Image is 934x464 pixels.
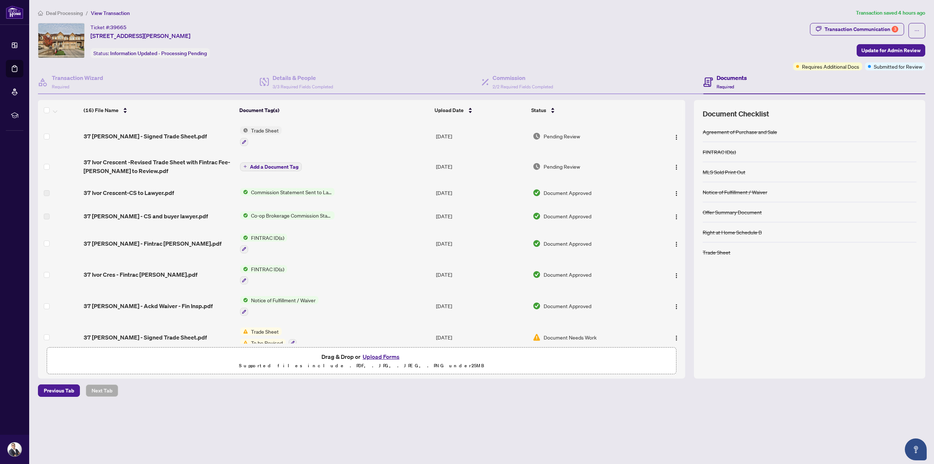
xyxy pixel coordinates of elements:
button: Next Tab [86,384,118,397]
img: Document Status [533,132,541,140]
div: MLS Sold Print Out [703,168,745,176]
div: Transaction Communication [825,23,898,35]
img: Status Icon [240,265,248,273]
div: Ticket #: [90,23,127,31]
button: Status IconTrade Sheet [240,126,282,146]
article: Transaction saved 4 hours ago [856,9,925,17]
div: Agreement of Purchase and Sale [703,128,777,136]
td: [DATE] [433,204,530,228]
span: Pending Review [544,132,580,140]
span: Trade Sheet [248,327,282,335]
img: Logo [674,164,679,170]
span: Previous Tab [44,385,74,396]
button: Logo [671,161,682,172]
img: Logo [674,241,679,247]
span: Document Approved [544,189,591,197]
img: Status Icon [240,188,248,196]
span: Document Approved [544,212,591,220]
h4: Transaction Wizard [52,73,103,82]
img: Document Status [533,212,541,220]
img: IMG-W12062045_1.jpg [38,23,84,58]
span: Notice of Fulfillment / Waiver [248,296,319,304]
button: Upload Forms [360,352,402,361]
span: Document Approved [544,239,591,248]
td: [DATE] [433,228,530,259]
img: Profile Icon [8,442,22,456]
span: Document Needs Work [544,333,597,341]
button: Update for Admin Review [857,44,925,57]
span: 37 [PERSON_NAME] - CS and buyer lawyer.pdf [84,212,208,221]
button: Status IconCo-op Brokerage Commission Statement [240,211,335,219]
span: 37 [PERSON_NAME] - Signed Trade Sheet.pdf [84,333,207,342]
span: FINTRAC ID(s) [248,265,287,273]
p: Supported files include .PDF, .JPG, .JPEG, .PNG under 25 MB [51,361,672,370]
span: Document Approved [544,271,591,279]
img: Logo [674,304,679,310]
span: 39665 [110,24,127,31]
button: Add a Document Tag [240,162,302,171]
td: [DATE] [433,181,530,204]
span: Add a Document Tag [250,164,298,169]
td: [DATE] [433,290,530,322]
button: Logo [671,187,682,199]
th: (16) File Name [81,100,237,120]
img: Logo [674,214,679,220]
span: home [38,11,43,16]
button: Previous Tab [38,384,80,397]
img: Document Status [533,189,541,197]
span: Pending Review [544,162,580,170]
span: Co-op Brokerage Commission Statement [248,211,335,219]
button: Status IconFINTRAC ID(s) [240,234,287,253]
img: Document Status [533,162,541,170]
span: Commission Statement Sent to Lawyer [248,188,335,196]
button: Transaction Communication3 [810,23,904,35]
img: Status Icon [240,211,248,219]
span: Upload Date [435,106,464,114]
li: / [86,9,88,17]
span: Drag & Drop orUpload FormsSupported files include .PDF, .JPG, .JPEG, .PNG under25MB [47,348,676,375]
span: (16) File Name [84,106,119,114]
span: Drag & Drop or [321,352,402,361]
img: Logo [674,273,679,279]
span: ellipsis [914,28,919,33]
span: View Transaction [91,10,130,16]
span: Requires Additional Docs [802,62,859,70]
div: Notice of Fulfillment / Waiver [703,188,767,196]
span: Submitted for Review [874,62,922,70]
button: Logo [671,300,682,312]
span: 37 [PERSON_NAME] - Signed Trade Sheet.pdf [84,132,207,141]
button: Logo [671,331,682,343]
div: Trade Sheet [703,248,730,256]
button: Logo [671,210,682,222]
img: Status Icon [240,126,248,134]
div: Right at Home Schedule B [703,228,762,236]
div: Status: [90,48,210,58]
span: To be Revised [248,339,286,347]
span: Required [52,84,69,89]
img: Status Icon [240,327,248,335]
span: Status [531,106,546,114]
th: Status [528,100,649,120]
img: Status Icon [240,339,248,347]
td: [DATE] [433,259,530,291]
img: Status Icon [240,234,248,242]
td: [DATE] [433,322,530,353]
span: [STREET_ADDRESS][PERSON_NAME] [90,31,190,40]
h4: Documents [717,73,747,82]
button: Logo [671,130,682,142]
span: plus [243,165,247,168]
h4: Details & People [273,73,333,82]
img: Document Status [533,239,541,248]
span: 37 [PERSON_NAME] - Fintrac [PERSON_NAME].pdf [84,239,221,248]
span: 3/3 Required Fields Completed [273,84,333,89]
td: [DATE] [433,120,530,152]
span: Deal Processing [46,10,83,16]
span: 37 Ivor Crescent-CS to Lawyer.pdf [84,188,174,197]
img: logo [6,5,23,19]
span: 37 [PERSON_NAME] - Ackd Waiver - Fin Insp.pdf [84,302,213,310]
h4: Commission [493,73,553,82]
img: Document Status [533,333,541,341]
div: Offer Summary Document [703,208,762,216]
button: Status IconTrade SheetStatus IconTo be Revised [240,327,297,347]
